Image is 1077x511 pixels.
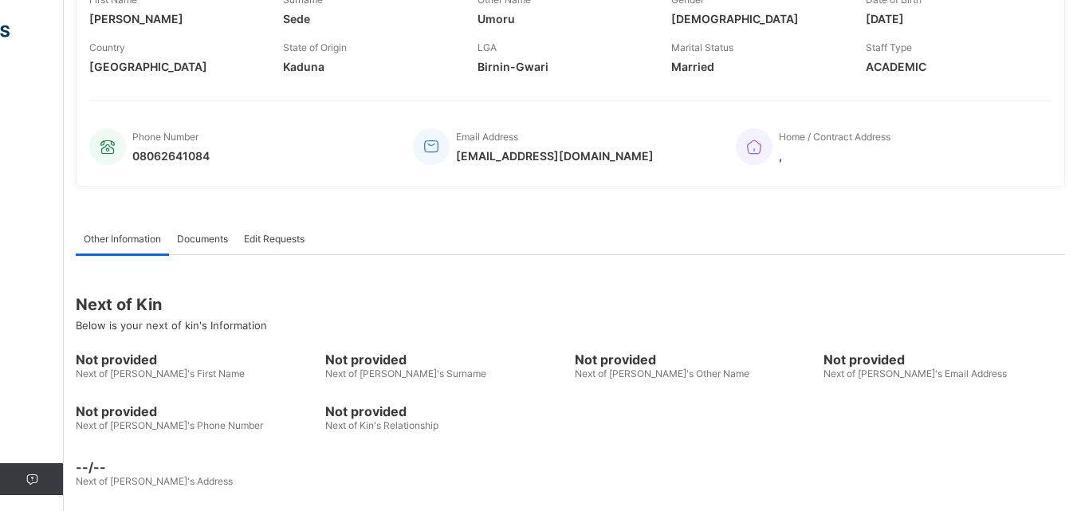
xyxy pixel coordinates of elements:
[478,41,497,53] span: LGA
[325,419,438,431] span: Next of Kin's Relationship
[823,352,1065,368] span: Not provided
[478,60,647,73] span: Birnin-Gwari
[671,12,841,26] span: [DEMOGRAPHIC_DATA]
[76,403,317,419] span: Not provided
[325,368,486,379] span: Next of [PERSON_NAME]'s Surname
[866,41,912,53] span: Staff Type
[89,12,259,26] span: [PERSON_NAME]
[283,60,453,73] span: Kaduna
[76,352,317,368] span: Not provided
[283,12,453,26] span: Sede
[76,459,1065,475] span: --/--
[456,149,654,163] span: [EMAIL_ADDRESS][DOMAIN_NAME]
[89,60,259,73] span: [GEOGRAPHIC_DATA]
[76,319,267,332] span: Below is your next of kin's Information
[575,368,749,379] span: Next of [PERSON_NAME]'s Other Name
[132,149,210,163] span: 08062641084
[671,41,733,53] span: Marital Status
[325,403,567,419] span: Not provided
[671,60,841,73] span: Married
[177,233,228,245] span: Documents
[779,131,890,143] span: Home / Contract Address
[866,60,1036,73] span: ACADEMIC
[478,12,647,26] span: Umoru
[325,352,567,368] span: Not provided
[823,368,1007,379] span: Next of [PERSON_NAME]'s Email Address
[132,131,198,143] span: Phone Number
[575,352,816,368] span: Not provided
[456,131,518,143] span: Email Address
[76,419,263,431] span: Next of [PERSON_NAME]'s Phone Number
[89,41,125,53] span: Country
[244,233,305,245] span: Edit Requests
[76,475,233,487] span: Next of [PERSON_NAME]'s Address
[76,368,245,379] span: Next of [PERSON_NAME]'s First Name
[866,12,1036,26] span: [DATE]
[283,41,347,53] span: State of Origin
[779,149,890,163] span: ,
[76,295,1065,314] span: Next of Kin
[84,233,161,245] span: Other Information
